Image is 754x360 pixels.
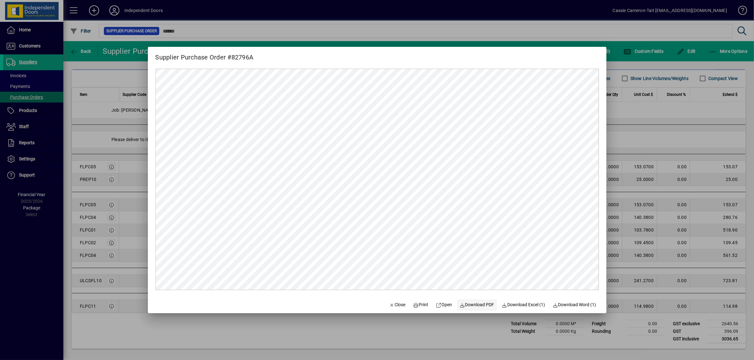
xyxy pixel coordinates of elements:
[436,301,452,308] span: Open
[502,301,545,308] span: Download Excel (1)
[413,301,428,308] span: Print
[411,299,431,311] button: Print
[457,299,497,311] a: Download PDF
[459,301,494,308] span: Download PDF
[550,299,599,311] button: Download Word (1)
[553,301,596,308] span: Download Word (1)
[387,299,408,311] button: Close
[148,47,261,62] h2: Supplier Purchase Order #82796A
[499,299,548,311] button: Download Excel (1)
[389,301,406,308] span: Close
[434,299,455,311] a: Open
